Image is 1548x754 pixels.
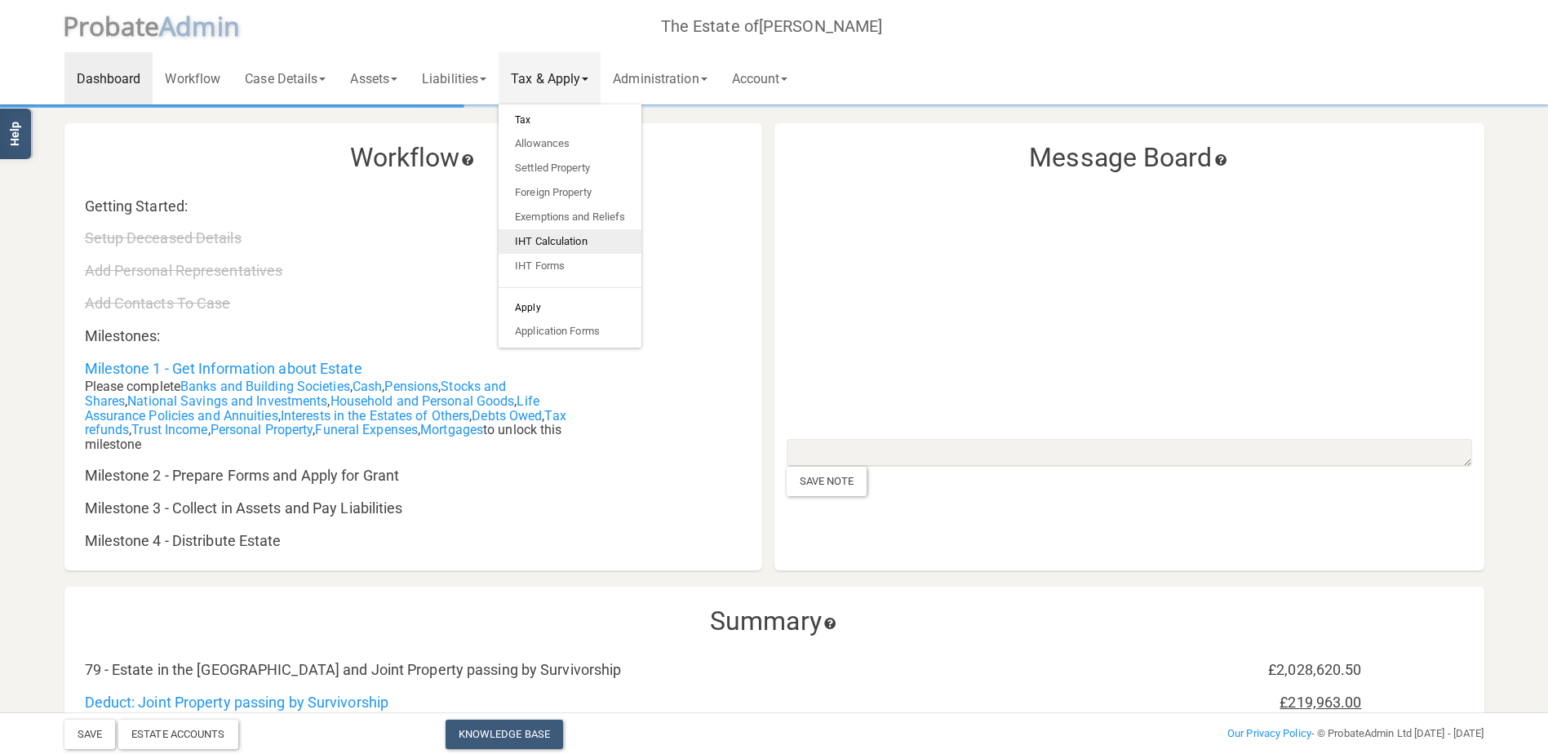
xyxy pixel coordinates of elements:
a: IHT Forms [499,254,641,278]
a: Personal Property [211,422,313,437]
a: Setup Deceased Details [85,229,242,246]
a: Liabilities [410,52,499,104]
div: Milestones: [73,328,596,344]
span: dmin [175,8,239,43]
a: Add Contacts To Case [85,295,231,312]
div: Save Note [787,467,867,496]
a: Assets [338,52,410,104]
a: Milestone 2 - Prepare Forms and Apply for Grant [85,467,400,484]
a: Case Details [233,52,338,104]
a: Tax & Apply [499,52,601,104]
a: Milestone 3 - Collect in Assets and Pay Liabilities [85,499,403,517]
a: Interests in the Estates of Others [281,408,469,424]
h6: Apply [499,296,641,319]
div: 79 - Estate in the [GEOGRAPHIC_DATA] and Joint Property passing by Survivorship [73,662,1138,678]
a: Milestone 4 - Distribute Estate [85,532,282,549]
a: Cash [353,379,382,394]
a: Household and Personal Goods [330,393,515,409]
a: Allowances [499,131,641,156]
a: Pensions [384,379,438,394]
a: Exemptions and Reliefs [499,205,641,229]
div: Getting Started: [73,198,596,215]
div: £2,028,620.50 [1138,662,1374,678]
a: Debts Owed [472,408,542,424]
h3: Summary [77,607,1472,636]
span: A [159,8,240,43]
a: Add Personal Representatives [85,262,283,279]
a: Mortgages [420,422,483,437]
a: Workflow [153,52,233,104]
h3: Workflow [77,144,750,172]
a: Milestone 1 - Get Information about Estate [85,360,362,377]
div: - © ProbateAdmin Ltd [DATE] - [DATE] [1014,724,1496,743]
h6: Tax [499,109,641,131]
div: £219,963.00 [1138,694,1374,711]
a: Settled Property [499,156,641,180]
a: IHT Calculation [499,229,641,254]
h3: Message Board [787,144,1472,172]
a: National Savings and Investments [127,393,327,409]
a: Banks and Building Societies [180,379,350,394]
a: Stocks and Shares [85,379,507,409]
a: Application Forms [499,319,641,344]
a: Account [720,52,801,104]
span: P [63,8,160,43]
a: Dashboard [64,52,153,104]
a: Funeral Expenses [315,422,418,437]
button: Save [64,720,115,749]
a: Foreign Property [499,180,641,205]
a: Our Privacy Policy [1227,727,1311,739]
div: Please complete , , , , , , , , , , , , , to unlock this milestone [85,376,583,451]
a: Life Assurance Policies and Annuities [85,393,539,424]
a: Deduct: Joint Property passing by Survivorship [85,694,389,711]
a: Tax refunds [85,408,566,438]
div: Estate Accounts [118,720,238,749]
a: Administration [601,52,719,104]
a: Knowledge Base [446,720,563,749]
a: Trust Income [131,422,207,437]
span: robate [78,8,160,43]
